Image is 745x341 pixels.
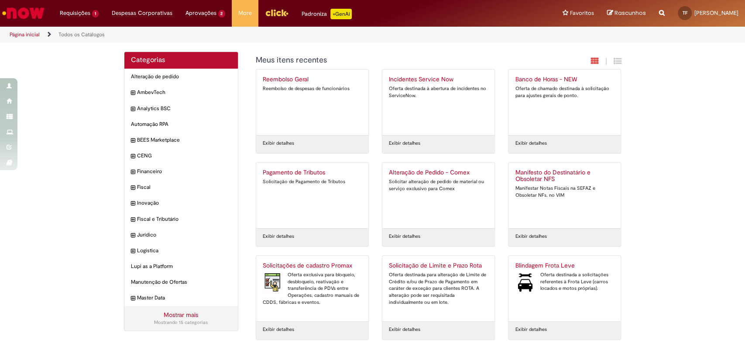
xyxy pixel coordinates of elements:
[382,256,494,321] a: Solicitação de Limite e Prazo Rota Oferta destinada para alteração de Limite de Crédito e/ou de P...
[263,271,362,306] div: Oferta exclusiva para bloqueio, desbloqueio, reativação e transferência de PDVs entre Operações, ...
[131,231,135,240] i: expandir categoria Jurídico
[131,89,135,97] i: expandir categoria AmbevTech
[124,69,238,85] div: Alteração de pedido
[137,152,232,160] span: CENG
[124,179,238,195] div: expandir categoria Fiscal Fiscal
[131,319,232,326] div: Mostrando 15 categorias
[131,263,232,270] span: Lupi as a Platform
[515,76,614,83] h2: Banco de Horas - NEW
[265,6,288,19] img: click_logo_yellow_360x200.png
[515,185,614,198] div: Manifestar Notas Fiscais na SEFAZ e Obsoletar NFs. no VIM
[164,311,198,319] a: Mostrar mais
[131,168,135,177] i: expandir categoria Financeiro
[131,73,232,80] span: Alteração de pedido
[131,199,135,208] i: expandir categoria Inovação
[131,56,232,64] h2: Categorias
[615,9,646,17] span: Rascunhos
[124,274,238,290] div: Manutenção de Ofertas
[683,10,687,16] span: TF
[137,231,232,239] span: Jurídico
[515,271,536,293] img: Blindagem Frota Leve
[256,256,368,321] a: Solicitações de cadastro Promax Solicitações de cadastro Promax Oferta exclusiva para bloqueio, d...
[263,233,294,240] a: Exibir detalhes
[256,70,368,135] a: Reembolso Geral Reembolso de despesas de funcionários
[389,85,488,99] div: Oferta destinada à abertura de incidentes no ServiceNow.
[218,10,226,17] span: 2
[515,271,614,292] div: Oferta destinada a solicitações referentes à Frota Leve (carros locados e motos próprias).
[263,140,294,147] a: Exibir detalhes
[58,31,105,38] a: Todos os Catálogos
[10,31,40,38] a: Página inicial
[124,69,238,306] ul: Categorias
[515,85,614,99] div: Oferta de chamado destinada à solicitação para ajustes gerais de ponto.
[137,247,232,254] span: Logistica
[131,136,135,145] i: expandir categoria BEES Marketplace
[124,116,238,132] div: Automação RPA
[508,70,621,135] a: Banco de Horas - NEW Oferta de chamado destinada à solicitação para ajustes gerais de ponto.
[389,271,488,306] div: Oferta destinada para alteração de Limite de Crédito e/ou de Prazo de Pagamento em caráter de exc...
[131,121,232,128] span: Automação RPA
[1,4,46,22] img: ServiceNow
[508,163,621,228] a: Manifesto do Destinatário e Obsoletar NFS Manifestar Notas Fiscais na SEFAZ e Obsoletar NFs. no VIM
[515,140,546,147] a: Exibir detalhes
[131,294,135,303] i: expandir categoria Master Data
[605,56,607,66] span: |
[694,9,738,17] span: [PERSON_NAME]
[515,169,614,183] h2: Manifesto do Destinatário e Obsoletar NFS
[614,57,621,65] i: Exibição de grade
[263,85,362,92] div: Reembolso de despesas de funcionários
[124,132,238,148] div: expandir categoria BEES Marketplace BEES Marketplace
[185,9,216,17] span: Aprovações
[60,9,90,17] span: Requisições
[330,9,352,19] p: +GenAi
[131,152,135,161] i: expandir categoria CENG
[131,278,232,286] span: Manutenção de Ofertas
[591,57,599,65] i: Exibição em cartão
[137,294,232,302] span: Master Data
[515,326,546,333] a: Exibir detalhes
[124,211,238,227] div: expandir categoria Fiscal e Tributário Fiscal e Tributário
[7,27,490,43] ul: Trilhas de página
[389,178,488,192] div: Solicitar alteração de pedido de material ou serviço exclusivo para Comex
[508,256,621,321] a: Blindagem Frota Leve Blindagem Frota Leve Oferta destinada a solicitações referentes à Frota Leve...
[263,271,283,293] img: Solicitações de cadastro Promax
[124,243,238,259] div: expandir categoria Logistica Logistica
[256,163,368,228] a: Pagamento de Tributos Solicitação de Pagamento de Tributos
[238,9,252,17] span: More
[263,76,362,83] h2: Reembolso Geral
[131,247,135,256] i: expandir categoria Logistica
[389,326,420,333] a: Exibir detalhes
[92,10,99,17] span: 1
[137,184,232,191] span: Fiscal
[124,258,238,275] div: Lupi as a Platform
[515,233,546,240] a: Exibir detalhes
[389,140,420,147] a: Exibir detalhes
[124,148,238,164] div: expandir categoria CENG CENG
[389,233,420,240] a: Exibir detalhes
[124,195,238,211] div: expandir categoria Inovação Inovação
[124,84,238,101] div: expandir categoria AmbevTech AmbevTech
[570,9,594,17] span: Favoritos
[131,105,135,114] i: expandir categoria Analytics BSC
[389,262,488,269] h2: Solicitação de Limite e Prazo Rota
[263,169,362,176] h2: Pagamento de Tributos
[263,178,362,185] div: Solicitação de Pagamento de Tributos
[137,216,232,223] span: Fiscal e Tributário
[124,164,238,180] div: expandir categoria Financeiro Financeiro
[256,56,527,65] h1: {"description":"","title":"Meus itens recentes"} Categoria
[137,105,232,112] span: Analytics BSC
[124,101,238,117] div: expandir categoria Analytics BSC Analytics BSC
[131,216,135,224] i: expandir categoria Fiscal e Tributário
[137,168,232,175] span: Financeiro
[137,199,232,207] span: Inovação
[302,9,352,19] div: Padroniza
[389,76,488,83] h2: Incidentes Service Now
[382,163,494,228] a: Alteração de Pedido - Comex Solicitar alteração de pedido de material ou serviço exclusivo para C...
[124,290,238,306] div: expandir categoria Master Data Master Data
[124,227,238,243] div: expandir categoria Jurídico Jurídico
[263,262,362,269] h2: Solicitações de cadastro Promax
[137,136,232,144] span: BEES Marketplace
[137,89,232,96] span: AmbevTech
[131,184,135,192] i: expandir categoria Fiscal
[263,326,294,333] a: Exibir detalhes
